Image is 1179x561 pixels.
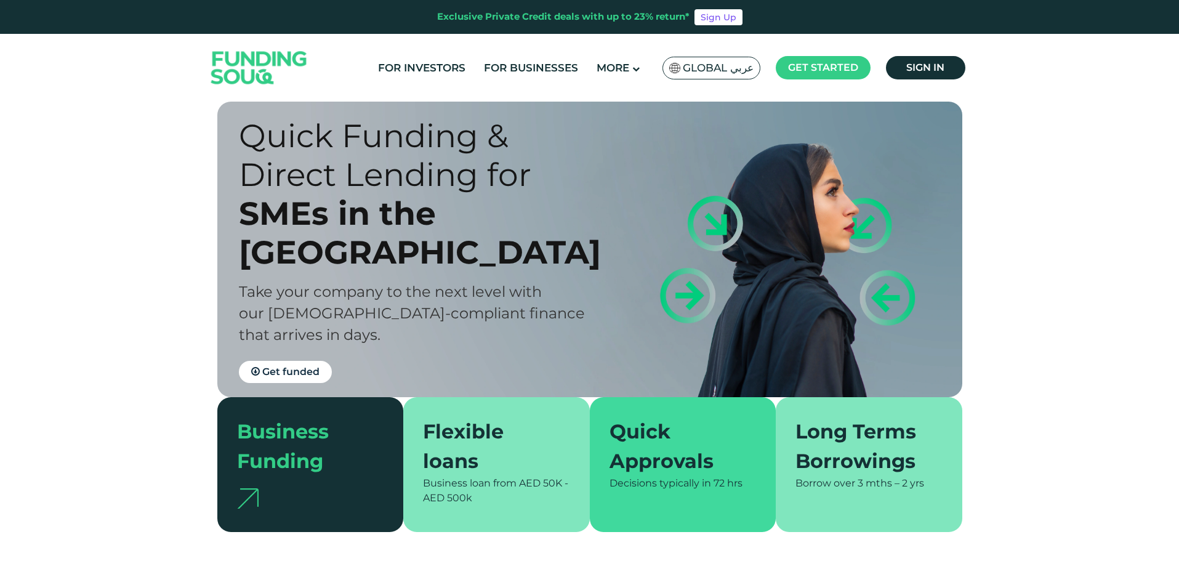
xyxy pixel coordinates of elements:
[683,61,754,75] span: Global عربي
[597,62,629,74] span: More
[239,116,611,194] div: Quick Funding & Direct Lending for
[906,62,944,73] span: Sign in
[858,477,924,489] span: 3 mths – 2 yrs
[375,58,469,78] a: For Investors
[610,417,742,476] div: Quick Approvals
[239,283,585,344] span: Take your company to the next level with our [DEMOGRAPHIC_DATA]-compliant finance that arrives in...
[481,58,581,78] a: For Businesses
[437,10,690,24] div: Exclusive Private Credit deals with up to 23% return*
[795,417,928,476] div: Long Terms Borrowings
[886,56,965,79] a: Sign in
[694,9,742,25] a: Sign Up
[669,63,680,73] img: SA Flag
[199,37,320,99] img: Logo
[237,417,369,476] div: Business Funding
[239,361,332,383] a: Get funded
[423,477,517,489] span: Business loan from
[610,477,711,489] span: Decisions typically in
[237,488,259,509] img: arrow
[239,194,611,272] div: SMEs in the [GEOGRAPHIC_DATA]
[795,477,855,489] span: Borrow over
[788,62,858,73] span: Get started
[262,366,320,377] span: Get funded
[423,417,555,476] div: Flexible loans
[714,477,742,489] span: 72 hrs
